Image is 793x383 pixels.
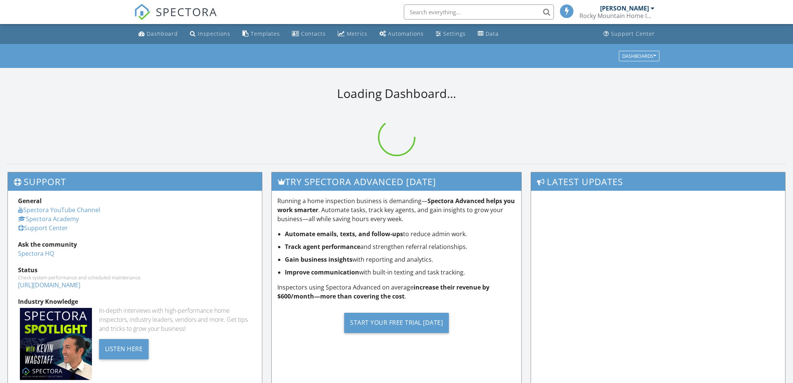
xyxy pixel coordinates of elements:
[251,30,280,37] div: Templates
[18,206,100,214] a: Spectora YouTube Channel
[579,12,655,20] div: Rocky Mountain Home Inspections Ltd.
[187,27,233,41] a: Inspections
[622,53,656,59] div: Dashboards
[619,51,659,61] button: Dashboards
[277,283,516,301] p: Inspectors using Spectora Advanced on average .
[134,10,217,26] a: SPECTORA
[277,197,515,214] strong: Spectora Advanced helps you work smarter
[404,5,554,20] input: Search everything...
[277,307,516,339] a: Start Your Free Trial [DATE]
[443,30,466,37] div: Settings
[277,283,489,300] strong: increase their revenue by $600/month—more than covering the cost
[600,5,649,12] div: [PERSON_NAME]
[18,249,54,258] a: Spectora HQ
[285,255,516,264] li: with reporting and analytics.
[347,30,367,37] div: Metrics
[18,281,80,289] a: [URL][DOMAIN_NAME]
[486,30,499,37] div: Data
[344,313,449,333] div: Start Your Free Trial [DATE]
[285,229,516,238] li: to reduce admin work.
[18,224,68,232] a: Support Center
[433,27,469,41] a: Settings
[531,172,785,191] h3: Latest Updates
[18,197,42,205] strong: General
[18,274,252,280] div: Check system performance and scheduled maintenance.
[388,30,424,37] div: Automations
[376,27,427,41] a: Automations (Basic)
[156,4,217,20] span: SPECTORA
[99,306,252,333] div: In-depth interviews with high-performance home inspectors, industry leaders, vendors and more. Ge...
[99,339,149,359] div: Listen Here
[289,27,329,41] a: Contacts
[475,27,502,41] a: Data
[18,297,252,306] div: Industry Knowledge
[198,30,230,37] div: Inspections
[285,268,516,277] li: with built-in texting and task tracking.
[301,30,326,37] div: Contacts
[239,27,283,41] a: Templates
[285,268,359,276] strong: Improve communication
[135,27,181,41] a: Dashboard
[285,242,516,251] li: and strengthen referral relationships.
[272,172,521,191] h3: Try spectora advanced [DATE]
[99,344,149,353] a: Listen Here
[8,172,262,191] h3: Support
[20,308,92,380] img: Spectoraspolightmain
[285,230,403,238] strong: Automate emails, texts, and follow-ups
[600,27,658,41] a: Support Center
[335,27,370,41] a: Metrics
[134,4,150,20] img: The Best Home Inspection Software - Spectora
[18,265,252,274] div: Status
[18,215,79,223] a: Spectora Academy
[611,30,655,37] div: Support Center
[18,240,252,249] div: Ask the community
[285,243,360,251] strong: Track agent performance
[147,30,178,37] div: Dashboard
[285,255,352,264] strong: Gain business insights
[277,196,516,223] p: Running a home inspection business is demanding— . Automate tasks, track key agents, and gain ins...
